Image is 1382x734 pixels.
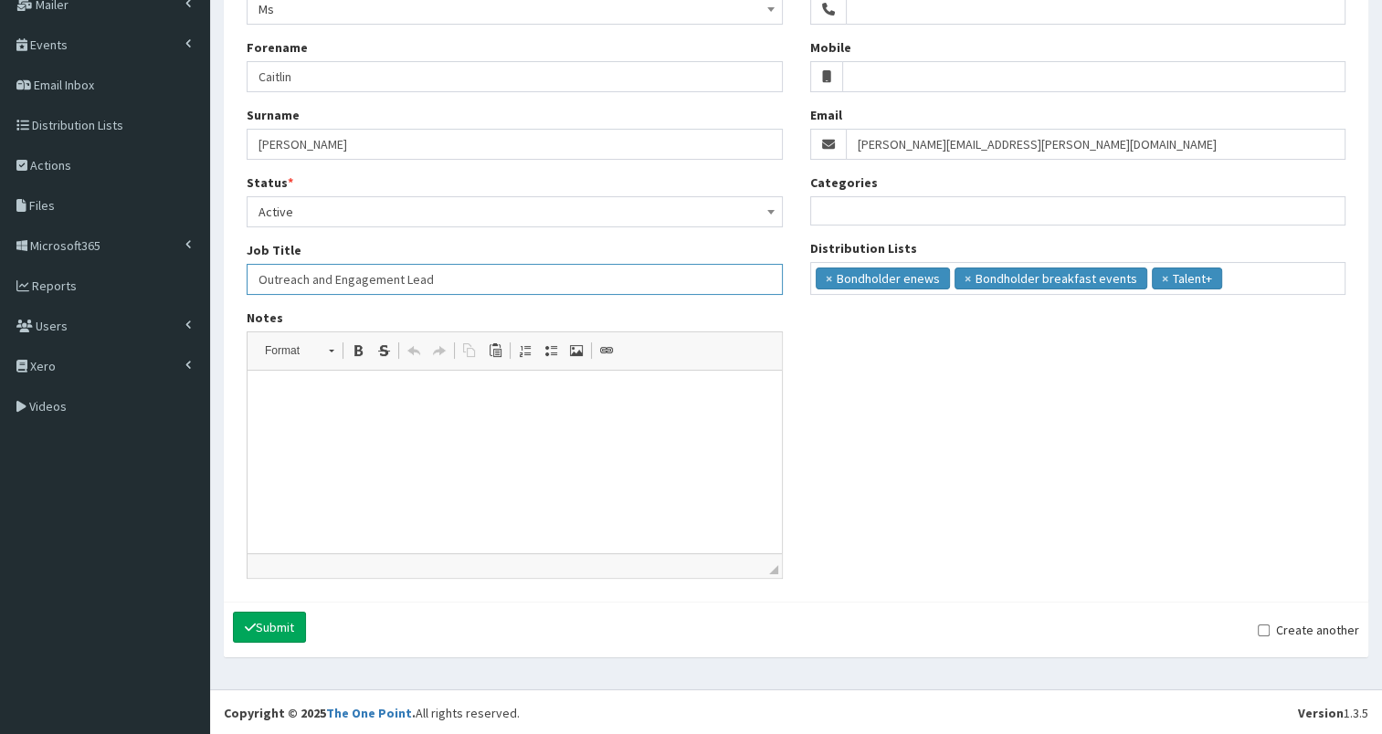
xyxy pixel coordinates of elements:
[247,241,301,259] label: Job Title
[816,267,950,289] li: Bondholder enews
[810,106,842,124] label: Email
[482,339,508,362] a: Paste (Ctrl+V)
[810,173,878,192] label: Categories
[30,37,68,53] span: Events
[326,705,412,721] a: The One Point
[1258,624,1270,636] input: Create another
[594,339,619,362] a: Link (Ctrl+L)
[30,237,100,254] span: Microsoft365
[1298,704,1368,722] div: 1.3.5
[256,339,320,362] span: Format
[224,705,416,721] strong: Copyright © 2025 .
[29,197,55,214] span: Files
[965,269,971,288] span: ×
[32,117,123,133] span: Distribution Lists
[345,339,371,362] a: Bold (Ctrl+B)
[810,38,851,57] label: Mobile
[248,371,782,553] iframe: Rich Text Editor, notes
[457,339,482,362] a: Copy (Ctrl+C)
[29,398,67,414] span: Videos
[247,106,300,124] label: Surname
[1152,267,1222,289] li: Talent+
[247,196,783,227] span: Active
[36,318,68,334] span: Users
[538,339,564,362] a: Insert/Remove Bulleted List
[30,157,71,173] span: Actions
[255,338,343,363] a: Format
[233,612,306,643] button: Submit
[955,267,1147,289] li: Bondholder breakfast events
[769,565,778,574] span: Drag to resize
[1162,269,1168,288] span: ×
[258,199,771,225] span: Active
[247,38,308,57] label: Forename
[371,339,396,362] a: Strike Through
[30,358,56,374] span: Xero
[401,339,427,362] a: Undo (Ctrl+Z)
[427,339,452,362] a: Redo (Ctrl+Y)
[34,77,94,93] span: Email Inbox
[564,339,589,362] a: Image
[826,269,832,288] span: ×
[512,339,538,362] a: Insert/Remove Numbered List
[32,278,77,294] span: Reports
[247,309,283,327] label: Notes
[810,239,917,257] label: Distribution Lists
[247,173,293,192] label: Status
[1258,621,1359,639] label: Create another
[1298,705,1344,721] b: Version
